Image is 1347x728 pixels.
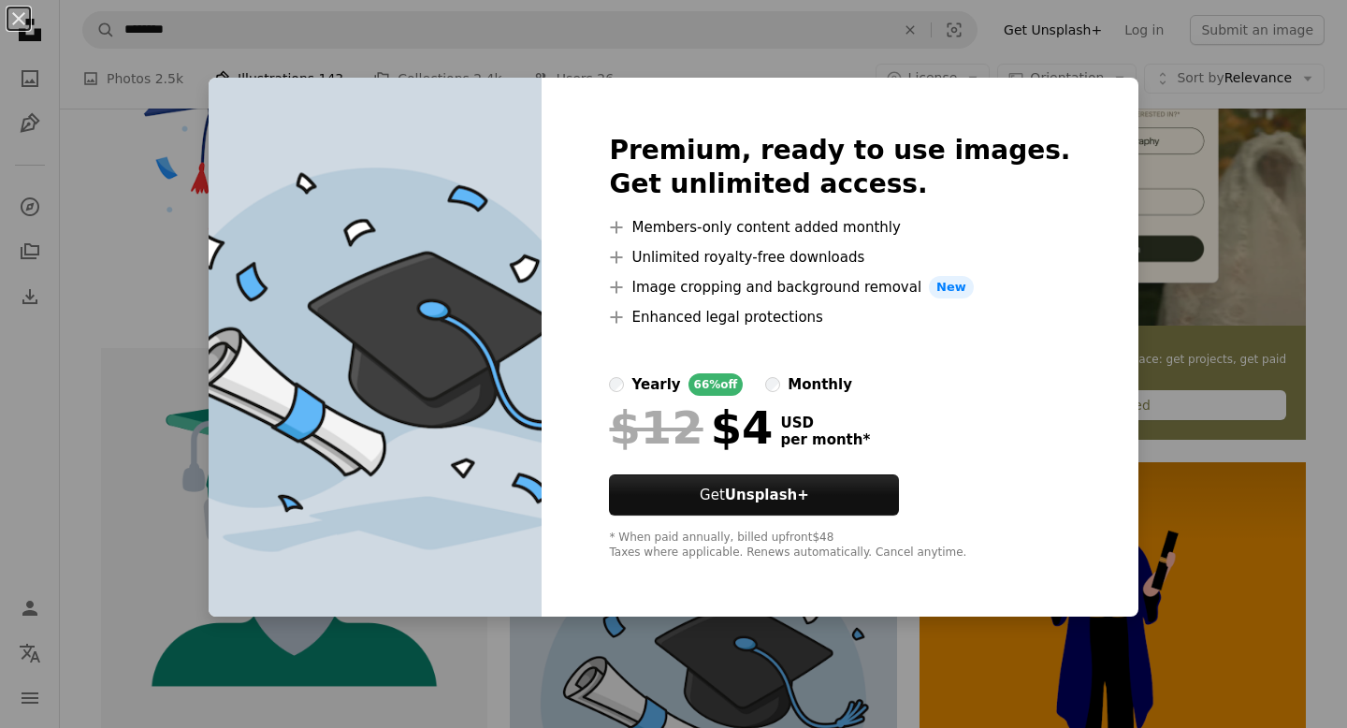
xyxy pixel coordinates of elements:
[688,373,744,396] div: 66% off
[765,377,780,392] input: monthly
[609,134,1070,201] h2: Premium, ready to use images. Get unlimited access.
[631,373,680,396] div: yearly
[780,431,870,448] span: per month *
[725,487,809,503] strong: Unsplash+
[929,276,974,298] span: New
[609,474,899,516] button: GetUnsplash+
[780,415,870,431] span: USD
[609,216,1070,239] li: Members-only content added monthly
[609,306,1070,328] li: Enhanced legal protections
[209,78,542,617] img: premium_vector-1720897415281-b821cc189ed1
[609,403,773,452] div: $4
[609,276,1070,298] li: Image cropping and background removal
[609,403,702,452] span: $12
[609,377,624,392] input: yearly66%off
[788,373,852,396] div: monthly
[609,246,1070,269] li: Unlimited royalty-free downloads
[609,531,1070,561] div: * When paid annually, billed upfront $48 Taxes where applicable. Renews automatically. Cancel any...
